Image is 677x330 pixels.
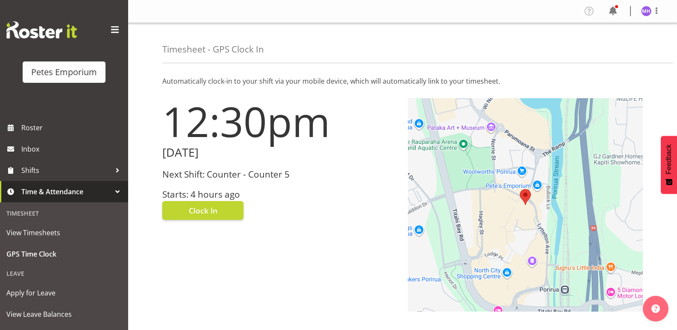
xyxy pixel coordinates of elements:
[162,44,264,54] h4: Timesheet - GPS Clock In
[2,222,126,243] a: View Timesheets
[651,304,660,313] img: help-xxl-2.png
[665,144,673,174] span: Feedback
[6,226,122,239] span: View Timesheets
[162,146,398,159] h2: [DATE]
[661,136,677,194] button: Feedback - Show survey
[162,190,398,199] h3: Starts: 4 hours ago
[6,248,122,260] span: GPS Time Clock
[189,205,217,216] span: Clock In
[21,121,124,134] span: Roster
[2,243,126,265] a: GPS Time Clock
[2,282,126,304] a: Apply for Leave
[31,66,97,79] div: Petes Emporium
[21,143,124,155] span: Inbox
[21,164,111,177] span: Shifts
[2,304,126,325] a: View Leave Balances
[6,286,122,299] span: Apply for Leave
[6,308,122,321] span: View Leave Balances
[162,76,643,86] p: Automatically clock-in to your shift via your mobile device, which will automatically link to you...
[2,204,126,222] div: Timesheet
[162,98,398,144] h1: 12:30pm
[6,21,77,38] img: Rosterit website logo
[641,6,651,16] img: mackenzie-halford4471.jpg
[162,201,243,220] button: Clock In
[2,265,126,282] div: Leave
[162,169,398,179] h3: Next Shift: Counter - Counter 5
[21,185,111,198] span: Time & Attendance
